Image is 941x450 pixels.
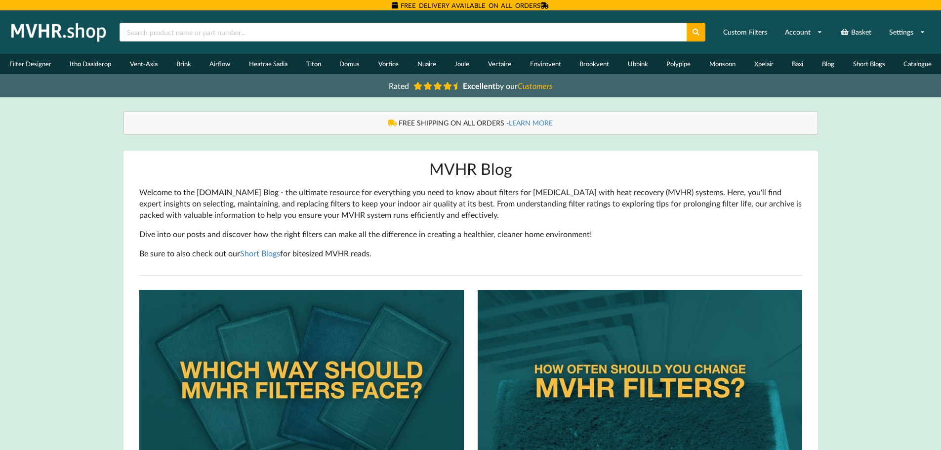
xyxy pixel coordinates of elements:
[783,54,813,74] a: Baxi
[834,23,878,41] a: Basket
[521,54,571,74] a: Envirovent
[240,54,297,74] a: Heatrae Sadia
[463,81,495,90] b: Excellent
[813,54,844,74] a: Blog
[883,23,932,41] a: Settings
[139,248,802,259] p: Be sure to also check out our for bitesized MVHR reads.
[7,20,111,44] img: mvhr.shop.png
[297,54,330,74] a: Titon
[330,54,369,74] a: Domus
[139,187,802,221] p: Welcome to the [DOMAIN_NAME] Blog ‐ the ultimate resource for everything you need to know about f...
[240,248,280,258] a: Short Blogs
[167,54,201,74] a: Brink
[570,54,618,74] a: Brookvent
[139,229,802,240] p: Dive into our posts and discover how the right filters can make all the difference in creating a ...
[894,54,941,74] a: Catalogue
[121,54,167,74] a: Vent-Axia
[139,159,802,179] h1: MVHR Blog
[518,81,552,90] i: Customers
[445,54,479,74] a: Joule
[700,54,745,74] a: Monsoon
[120,23,687,41] input: Search product name or part number...
[201,54,240,74] a: Airflow
[463,81,552,90] span: by our
[745,54,783,74] a: Xpelair
[389,81,409,90] span: Rated
[134,118,808,128] div: FREE SHIPPING ON ALL ORDERS -
[778,23,829,41] a: Account
[408,54,446,74] a: Nuaire
[369,54,408,74] a: Vortice
[509,119,553,127] a: LEARN MORE
[479,54,521,74] a: Vectaire
[657,54,700,74] a: Polypipe
[844,54,895,74] a: Short Blogs
[717,23,774,41] a: Custom Filters
[61,54,121,74] a: Itho Daalderop
[618,54,657,74] a: Ubbink
[382,78,560,94] a: Rated Excellentby ourCustomers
